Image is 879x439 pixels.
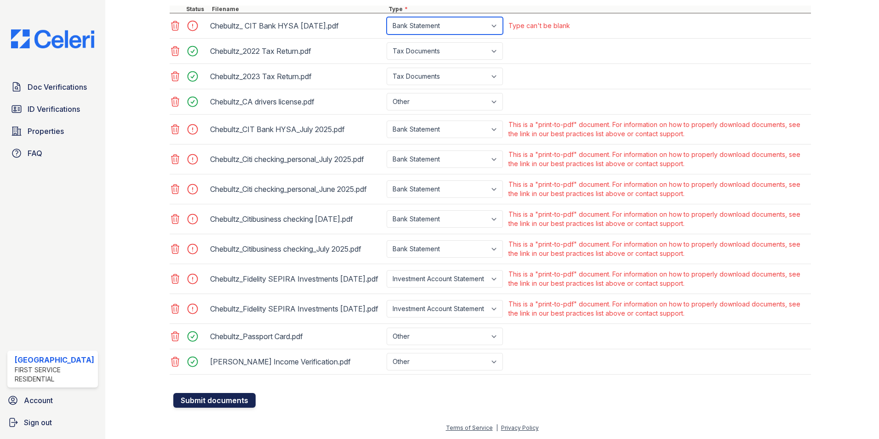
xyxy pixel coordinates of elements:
a: Terms of Service [446,424,493,431]
span: ID Verifications [28,104,80,115]
div: Type [387,6,811,13]
div: This is a "print-to-pdf" document. For information on how to properly download documents, see the... [508,270,810,288]
a: Sign out [4,413,102,432]
div: Chebultz_2022 Tax Return.pdf [210,44,383,58]
a: Account [4,391,102,410]
span: FAQ [28,148,42,159]
div: First Service Residential [15,365,94,384]
a: ID Verifications [7,100,98,118]
div: Chebultz_Fidelity SEPIRA Investments [DATE].pdf [210,301,383,316]
div: Chebultz_Citi checking_personal_June 2025.pdf [210,182,383,196]
div: Chebultz_CIT Bank HYSA_July 2025.pdf [210,122,383,137]
div: This is a "print-to-pdf" document. For information on how to properly download documents, see the... [508,120,810,139]
div: This is a "print-to-pdf" document. For information on how to properly download documents, see the... [508,300,810,318]
div: Chebultz_Citibusiness checking [DATE].pdf [210,212,383,226]
div: Chebultz_Citibusiness checking_July 2025.pdf [210,242,383,256]
div: This is a "print-to-pdf" document. For information on how to properly download documents, see the... [508,150,810,168]
div: [PERSON_NAME] Income Verification.pdf [210,354,383,369]
a: FAQ [7,144,98,162]
span: Properties [28,126,64,137]
div: This is a "print-to-pdf" document. For information on how to properly download documents, see the... [508,210,810,228]
div: Chebultz_2023 Tax Return.pdf [210,69,383,84]
div: Type can't be blank [508,21,570,30]
span: Account [24,395,53,406]
a: Privacy Policy [501,424,539,431]
div: Status [184,6,210,13]
div: | [496,424,498,431]
a: Properties [7,122,98,140]
div: Chebultz_Citi checking_personal_July 2025.pdf [210,152,383,167]
div: Chebultz_Passport Card.pdf [210,329,383,344]
div: This is a "print-to-pdf" document. For information on how to properly download documents, see the... [508,240,810,258]
span: Doc Verifications [28,81,87,92]
div: Chebultz_ CIT Bank HYSA [DATE].pdf [210,18,383,33]
img: CE_Logo_Blue-a8612792a0a2168367f1c8372b55b34899dd931a85d93a1a3d3e32e68fde9ad4.png [4,29,102,48]
button: Submit documents [173,393,256,408]
a: Doc Verifications [7,78,98,96]
div: This is a "print-to-pdf" document. For information on how to properly download documents, see the... [508,180,810,198]
span: Sign out [24,417,52,428]
div: Chebultz_CA drivers license.pdf [210,94,383,109]
div: Chebultz_Fidelity SEPIRA Investments [DATE].pdf [210,271,383,286]
div: [GEOGRAPHIC_DATA] [15,354,94,365]
div: Filename [210,6,387,13]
